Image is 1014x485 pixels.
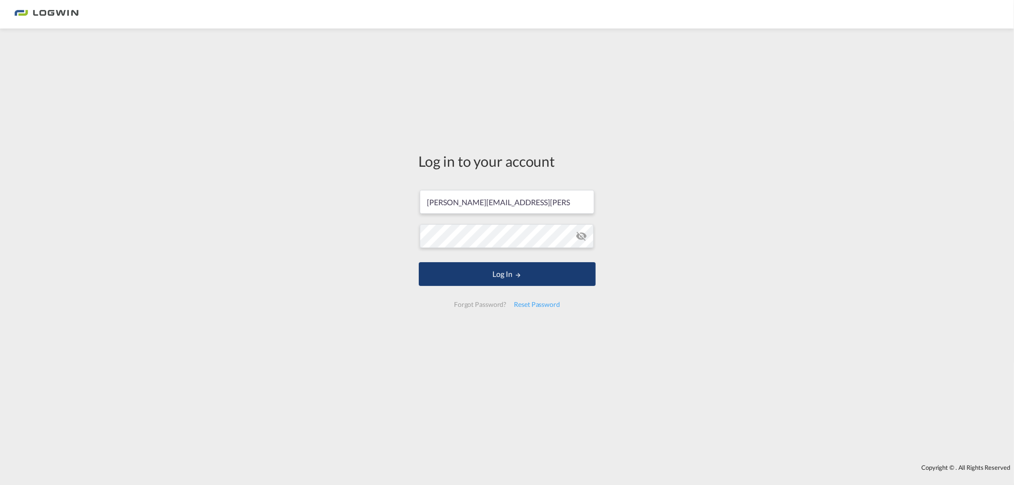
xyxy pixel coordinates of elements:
md-icon: icon-eye-off [576,230,587,242]
button: LOGIN [419,262,596,286]
div: Reset Password [510,296,564,313]
input: Enter email/phone number [420,190,594,214]
img: 2761ae10d95411efa20a1f5e0282d2d7.png [14,4,78,25]
div: Log in to your account [419,151,596,171]
div: Forgot Password? [450,296,510,313]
